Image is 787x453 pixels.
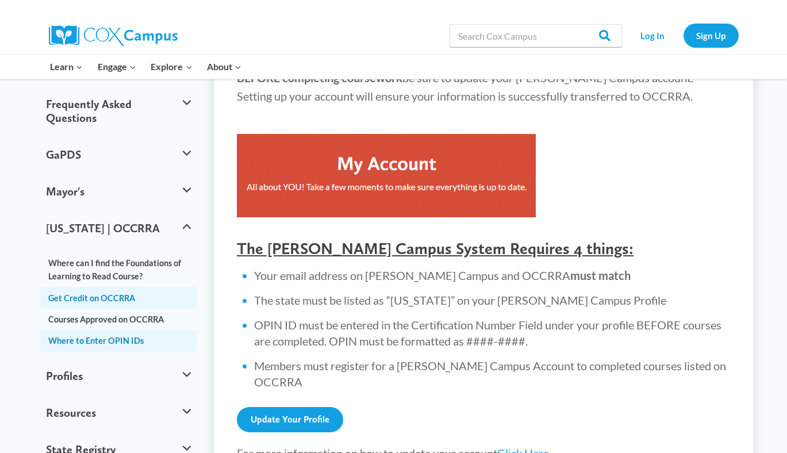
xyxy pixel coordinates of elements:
[90,55,144,79] button: Child menu of Engage
[144,55,200,79] button: Child menu of Explore
[570,268,631,282] strong: must match
[40,136,197,173] button: GaPDS
[237,407,343,432] a: Update Your Profile
[40,173,197,210] button: Mayor's
[40,252,197,287] a: Where can I find the Foundations of Learning to Read Course?
[684,24,739,47] a: Sign Up
[40,330,197,351] a: Where to Enter OPIN IDs
[40,86,197,136] button: Frequently Asked Questions
[199,55,249,79] button: Child menu of About
[628,24,739,47] nav: Secondary Navigation
[237,68,730,105] p: be sure to update your [PERSON_NAME] Campus account. Setting up your account will ensure your inf...
[254,267,730,283] li: Your email address on [PERSON_NAME] Campus and OCCRRA
[254,292,730,308] li: The state must be listed as “[US_STATE]” on your [PERSON_NAME] Campus Profile
[254,358,730,390] li: Members must register for a [PERSON_NAME] Campus Account to completed courses listed on OCCRRA
[237,239,634,258] span: The [PERSON_NAME] Campus System Requires 4 things:
[237,71,402,85] strong: BEFORE completing coursework
[43,55,91,79] button: Child menu of Learn
[40,287,197,308] a: Get Credit on OCCRRA
[254,317,730,349] li: OPIN ID must be entered in the Certification Number Field under your profile BEFORE courses are c...
[43,55,249,79] nav: Primary Navigation
[49,25,178,46] img: Cox Campus
[40,358,197,394] button: Profiles
[450,24,622,47] input: Search Cox Campus
[40,210,197,247] button: [US_STATE] | OCCRRA
[40,309,197,330] a: Courses Approved on OCCRRA
[40,394,197,431] button: Resources
[628,24,678,47] a: Log In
